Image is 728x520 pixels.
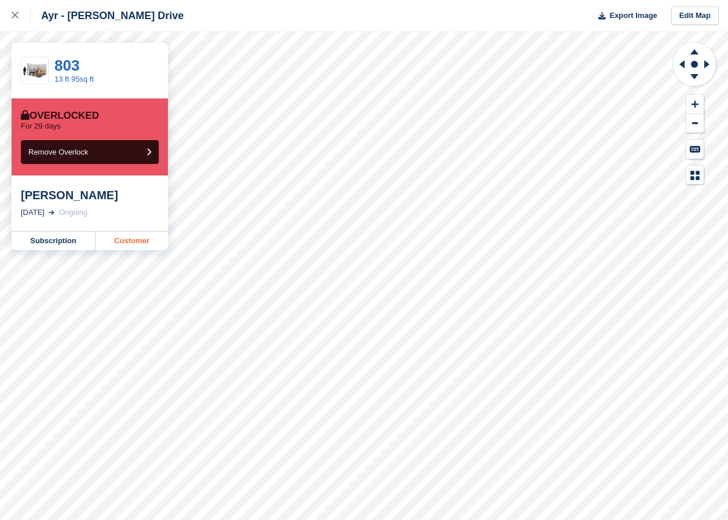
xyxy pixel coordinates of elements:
button: Zoom Out [686,114,704,133]
p: For 29 days [21,122,61,131]
a: 13 ft 95sq ft [54,75,94,83]
a: Customer [96,232,168,250]
button: Keyboard Shortcuts [686,140,704,159]
a: Subscription [12,232,96,250]
button: Zoom In [686,95,704,114]
img: arrow-right-light-icn-cde0832a797a2874e46488d9cf13f60e5c3a73dbe684e267c42b8395dfbc2abf.svg [49,210,54,215]
div: [PERSON_NAME] [21,188,159,202]
button: Remove Overlock [21,140,159,164]
span: Export Image [609,10,657,21]
img: 100-sqft-unit.jpg [21,61,48,81]
a: 803 [54,57,79,74]
span: Remove Overlock [28,148,88,156]
div: Ayr - [PERSON_NAME] Drive [31,9,184,23]
a: Edit Map [671,6,719,25]
div: [DATE] [21,207,45,218]
div: Overlocked [21,110,99,122]
button: Export Image [591,6,657,25]
button: Map Legend [686,166,704,185]
div: Ongoing [59,207,87,218]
